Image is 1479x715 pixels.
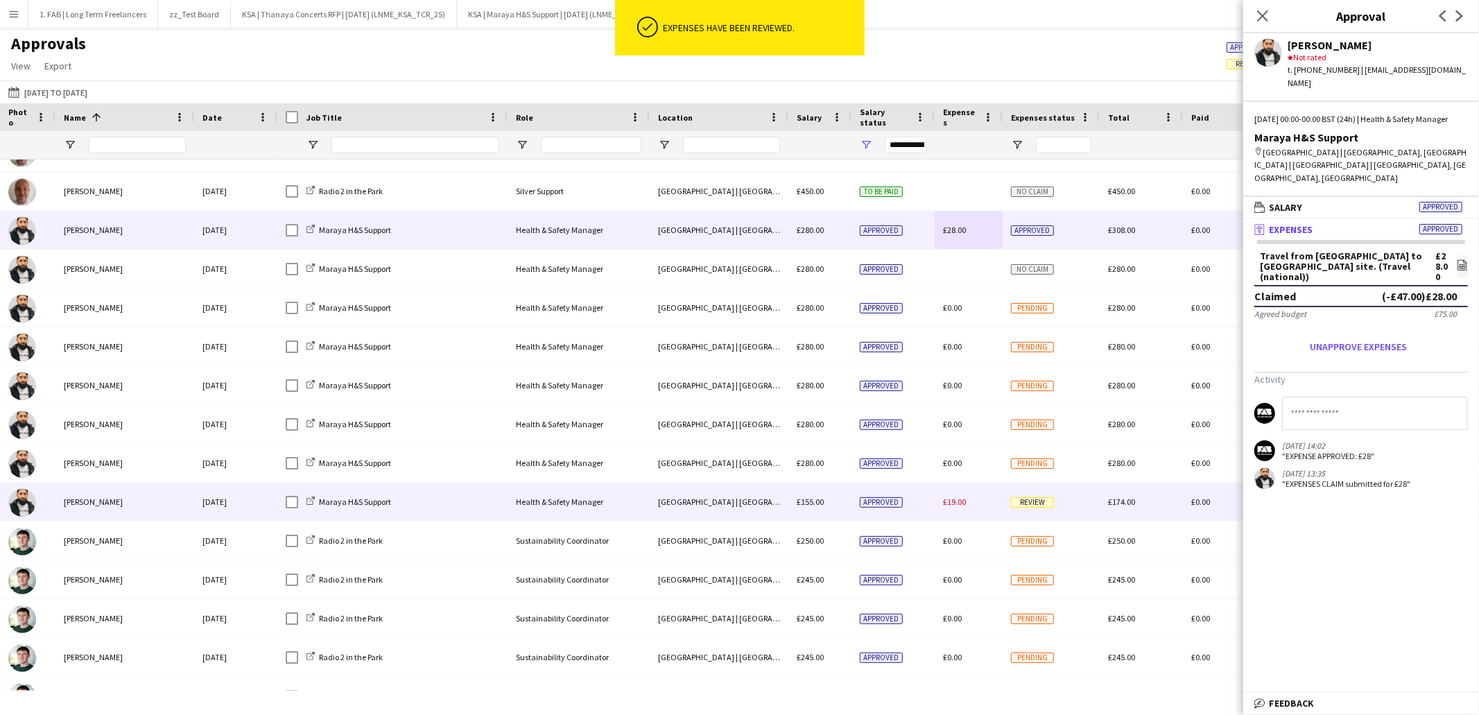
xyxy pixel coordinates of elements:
[1269,201,1302,214] span: Salary
[306,458,391,468] a: Maraya H&S Support
[8,107,31,128] span: Photo
[306,112,342,123] span: Job Title
[860,139,872,151] button: Open Filter Menu
[1227,40,1333,53] span: 1345 of 5293
[1231,43,1266,52] span: Approved
[1191,380,1210,390] span: £0.00
[194,288,277,327] div: [DATE]
[1108,613,1135,623] span: £245.00
[306,419,391,429] a: Maraya H&S Support
[306,613,383,623] a: Radio 2 in the Park
[508,522,650,560] div: Sustainability Coordinator
[55,172,194,210] div: [PERSON_NAME]
[797,225,824,235] span: £280.00
[1269,223,1313,236] span: Expenses
[1011,575,1054,585] span: Pending
[1288,64,1468,89] div: t. [PHONE_NUMBER] | [EMAIL_ADDRESS][DOMAIN_NAME]
[55,483,194,521] div: [PERSON_NAME]
[8,295,36,322] img: Asif Iqbal
[650,599,788,637] div: [GEOGRAPHIC_DATA] | [GEOGRAPHIC_DATA], [GEOGRAPHIC_DATA]
[508,172,650,210] div: Silver Support
[650,250,788,288] div: [GEOGRAPHIC_DATA] | [GEOGRAPHIC_DATA], [GEOGRAPHIC_DATA]
[650,444,788,482] div: [GEOGRAPHIC_DATA] | [GEOGRAPHIC_DATA], [GEOGRAPHIC_DATA]
[1260,251,1435,282] div: Travel from [GEOGRAPHIC_DATA] to [GEOGRAPHIC_DATA] site. (Travel (national))
[194,211,277,249] div: [DATE]
[1011,536,1054,546] span: Pending
[516,139,528,151] button: Open Filter Menu
[1191,419,1210,429] span: £0.00
[1191,225,1210,235] span: £0.00
[650,327,788,365] div: [GEOGRAPHIC_DATA] | [GEOGRAPHIC_DATA], [GEOGRAPHIC_DATA]
[508,250,650,288] div: Health & Safety Manager
[194,638,277,676] div: [DATE]
[797,380,824,390] span: £280.00
[194,366,277,404] div: [DATE]
[1419,224,1462,234] span: Approved
[55,288,194,327] div: [PERSON_NAME]
[1011,139,1023,151] button: Open Filter Menu
[508,560,650,598] div: Sustainability Coordinator
[943,302,962,313] span: £0.00
[319,458,391,468] span: Maraya H&S Support
[943,497,966,507] span: £19.00
[1108,458,1135,468] span: £280.00
[943,107,978,128] span: Expenses
[202,112,222,123] span: Date
[650,560,788,598] div: [GEOGRAPHIC_DATA] | [GEOGRAPHIC_DATA], [GEOGRAPHIC_DATA]
[319,497,391,507] span: Maraya H&S Support
[306,497,391,507] a: Maraya H&S Support
[55,522,194,560] div: [PERSON_NAME]
[8,411,36,439] img: Asif Iqbal
[943,380,962,390] span: £0.00
[1011,187,1054,197] span: No claim
[650,366,788,404] div: [GEOGRAPHIC_DATA] | [GEOGRAPHIC_DATA], [GEOGRAPHIC_DATA]
[797,535,824,546] span: £250.00
[508,327,650,365] div: Health & Safety Manager
[8,644,36,672] img: Cameron Hughes
[8,450,36,478] img: Asif Iqbal
[1382,289,1457,303] div: (-£47.00) £28.00
[650,405,788,443] div: [GEOGRAPHIC_DATA] | [GEOGRAPHIC_DATA], [GEOGRAPHIC_DATA]
[8,372,36,400] img: Asif Iqbal
[194,677,277,715] div: [DATE]
[194,522,277,560] div: [DATE]
[797,574,824,585] span: £245.00
[1191,186,1210,196] span: £0.00
[658,112,693,123] span: Location
[650,288,788,327] div: [GEOGRAPHIC_DATA] | [GEOGRAPHIC_DATA], [GEOGRAPHIC_DATA]
[319,264,391,274] span: Maraya H&S Support
[194,560,277,598] div: [DATE]
[194,405,277,443] div: [DATE]
[319,225,391,235] span: Maraya H&S Support
[1011,264,1054,275] span: No claim
[194,444,277,482] div: [DATE]
[1254,309,1306,319] div: Agreed budget
[1011,497,1054,508] span: Review
[1108,419,1135,429] span: £280.00
[1108,652,1135,662] span: £245.00
[797,419,824,429] span: £280.00
[797,264,824,274] span: £280.00
[1191,574,1210,585] span: £0.00
[860,536,903,546] span: Approved
[860,420,903,430] span: Approved
[55,638,194,676] div: [PERSON_NAME]
[943,652,962,662] span: £0.00
[797,497,824,507] span: £155.00
[306,652,383,662] a: Radio 2 in the Park
[194,327,277,365] div: [DATE]
[797,302,824,313] span: £280.00
[1254,289,1296,303] div: Claimed
[1011,381,1054,391] span: Pending
[1243,7,1479,25] h3: Approval
[1108,574,1135,585] span: £245.00
[8,256,36,284] img: Asif Iqbal
[943,458,962,468] span: £0.00
[8,178,36,206] img: Andrew Battle
[306,302,391,313] a: Maraya H&S Support
[860,187,903,197] span: To be paid
[319,186,383,196] span: Radio 2 in the Park
[650,638,788,676] div: [GEOGRAPHIC_DATA] | [GEOGRAPHIC_DATA], [GEOGRAPHIC_DATA]
[55,327,194,365] div: [PERSON_NAME]
[797,652,824,662] span: £245.00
